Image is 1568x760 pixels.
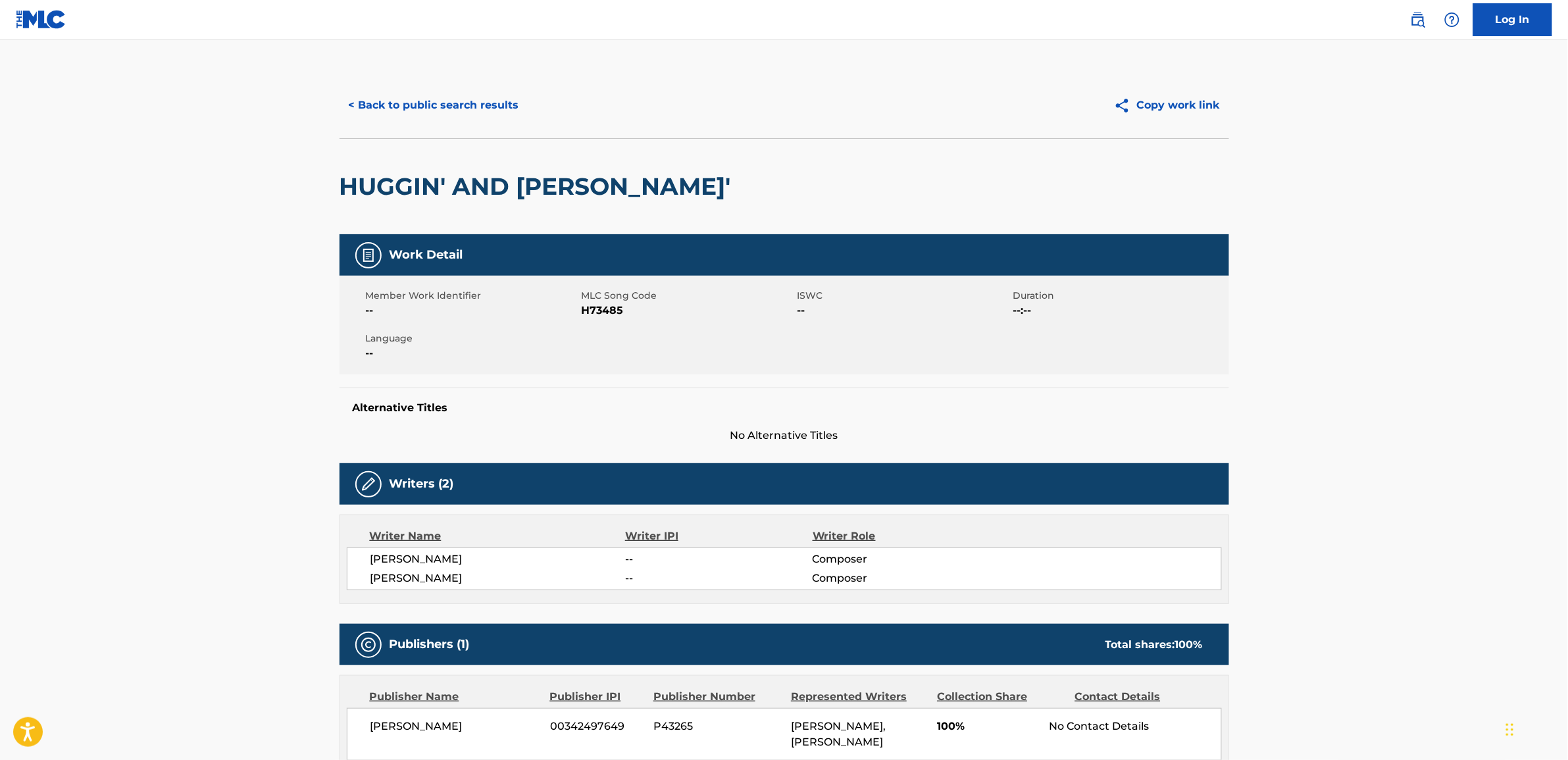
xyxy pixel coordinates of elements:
[361,637,376,653] img: Publishers
[550,719,644,734] span: 00342497649
[366,289,578,303] span: Member Work Identifier
[1439,7,1465,33] div: Help
[370,551,626,567] span: [PERSON_NAME]
[370,528,626,544] div: Writer Name
[1013,289,1226,303] span: Duration
[1013,303,1226,318] span: --:--
[1444,12,1460,28] img: help
[366,303,578,318] span: --
[370,719,541,734] span: [PERSON_NAME]
[390,476,454,492] h5: Writers (2)
[791,689,927,705] div: Represented Writers
[1105,637,1203,653] div: Total shares:
[582,289,794,303] span: MLC Song Code
[582,303,794,318] span: H73485
[1075,689,1203,705] div: Contact Details
[1105,89,1229,122] button: Copy work link
[1175,638,1203,651] span: 100 %
[937,689,1065,705] div: Collection Share
[370,689,540,705] div: Publisher Name
[370,570,626,586] span: [PERSON_NAME]
[361,476,376,492] img: Writers
[353,401,1216,415] h5: Alternative Titles
[1410,12,1426,28] img: search
[625,528,813,544] div: Writer IPI
[813,551,983,567] span: Composer
[340,428,1229,443] span: No Alternative Titles
[16,10,66,29] img: MLC Logo
[1114,97,1137,114] img: Copy work link
[937,719,1039,734] span: 100%
[653,719,781,734] span: P43265
[1049,719,1221,734] div: No Contact Details
[550,689,644,705] div: Publisher IPI
[813,528,983,544] div: Writer Role
[366,332,578,345] span: Language
[361,247,376,263] img: Work Detail
[797,303,1010,318] span: --
[1473,3,1552,36] a: Log In
[1506,710,1514,749] div: Drag
[797,289,1010,303] span: ISWC
[390,637,470,652] h5: Publishers (1)
[366,345,578,361] span: --
[340,172,738,201] h2: HUGGIN' AND [PERSON_NAME]'
[813,570,983,586] span: Composer
[653,689,781,705] div: Publisher Number
[625,551,812,567] span: --
[1405,7,1431,33] a: Public Search
[340,89,528,122] button: < Back to public search results
[791,720,886,748] span: [PERSON_NAME], [PERSON_NAME]
[390,247,463,263] h5: Work Detail
[625,570,812,586] span: --
[1502,697,1568,760] iframe: Chat Widget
